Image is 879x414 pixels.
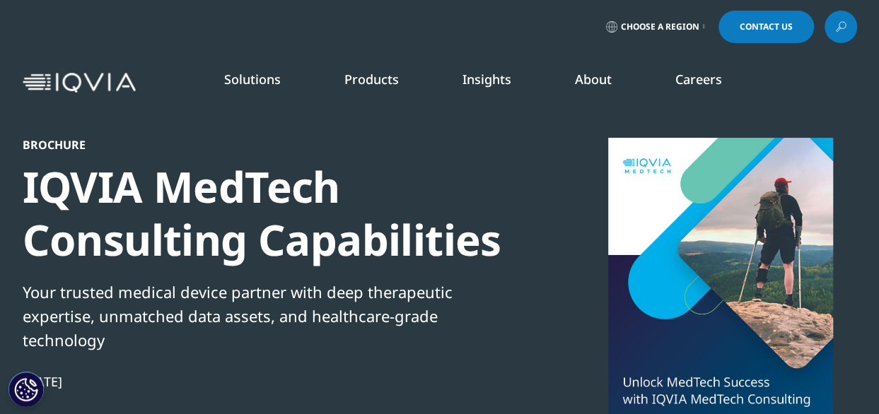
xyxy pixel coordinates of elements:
nav: Primary [141,49,857,116]
div: IQVIA MedTech Consulting Capabilities [23,160,508,266]
img: IQVIA Healthcare Information Technology and Pharma Clinical Research Company [23,73,136,93]
div: Brochure [23,138,508,152]
a: Products [344,71,399,88]
a: Contact Us [718,11,814,43]
button: Cookies Settings [8,372,44,407]
div: [DATE] [23,373,508,390]
div: Your trusted medical device partner with deep therapeutic expertise, unmatched data assets, and h... [23,280,508,352]
a: Insights [462,71,511,88]
a: About [575,71,612,88]
span: Contact Us [740,23,793,31]
a: Solutions [224,71,281,88]
span: Choose a Region [621,21,699,32]
a: Careers [675,71,722,88]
